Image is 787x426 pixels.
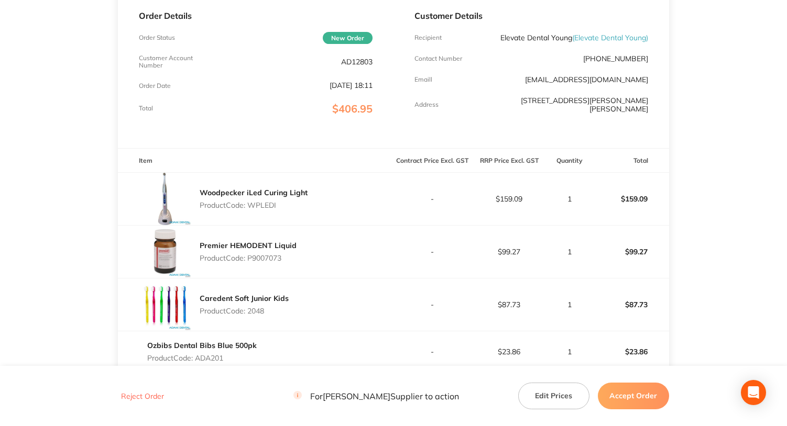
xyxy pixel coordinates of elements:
[200,188,308,197] a: Woodpecker iLed Curing Light
[572,33,648,42] span: ( Elevate Dental Young )
[741,380,766,405] div: Open Intercom Messenger
[414,76,432,83] p: Emaill
[548,148,592,173] th: Quantity
[139,54,217,69] p: Customer Account Number
[548,347,591,356] p: 1
[493,96,648,113] p: [STREET_ADDRESS][PERSON_NAME][PERSON_NAME]
[598,383,669,409] button: Accept Order
[200,294,289,303] a: Caredent Soft Junior Kids
[471,248,547,256] p: $99.27
[330,81,373,89] p: [DATE] 18:11
[548,248,591,256] p: 1
[394,248,470,256] p: -
[592,186,668,211] p: $159.09
[323,32,373,44] span: New Order
[471,148,548,173] th: RRP Price Excl. GST
[592,239,668,264] p: $99.27
[139,11,373,20] p: Order Details
[471,347,547,356] p: $23.86
[118,391,167,401] button: Reject Order
[139,278,191,331] img: emVpdTRyaA
[414,34,442,41] p: Recipient
[139,173,191,225] img: MnF3YXJsdw
[414,101,439,108] p: Address
[471,300,547,309] p: $87.73
[471,195,547,203] p: $159.09
[394,195,470,203] p: -
[393,148,471,173] th: Contract Price Excl. GST
[592,148,669,173] th: Total
[139,34,175,41] p: Order Status
[548,300,591,309] p: 1
[293,391,459,401] p: For [PERSON_NAME] Supplier to action
[200,241,297,250] a: Premier HEMODENT Liquid
[147,354,257,362] p: Product Code: ADA201
[548,195,591,203] p: 1
[518,383,589,409] button: Edit Prices
[139,226,191,278] img: emllazE2Ng
[500,33,648,42] p: Elevate Dental Young
[394,347,470,356] p: -
[139,82,171,89] p: Order Date
[147,341,257,350] a: Ozbibs Dental Bibs Blue 500pk
[200,307,289,315] p: Product Code: 2048
[200,201,308,209] p: Product Code: WPLEDI
[118,148,393,173] th: Item
[414,55,462,62] p: Contact Number
[139,105,153,112] p: Total
[414,11,648,20] p: Customer Details
[592,339,668,364] p: $23.86
[394,300,470,309] p: -
[525,75,648,84] a: [EMAIL_ADDRESS][DOMAIN_NAME]
[592,292,668,317] p: $87.73
[341,58,373,66] p: AD12803
[332,102,373,115] span: $406.95
[583,54,648,63] p: [PHONE_NUMBER]
[200,254,297,262] p: Product Code: P9007073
